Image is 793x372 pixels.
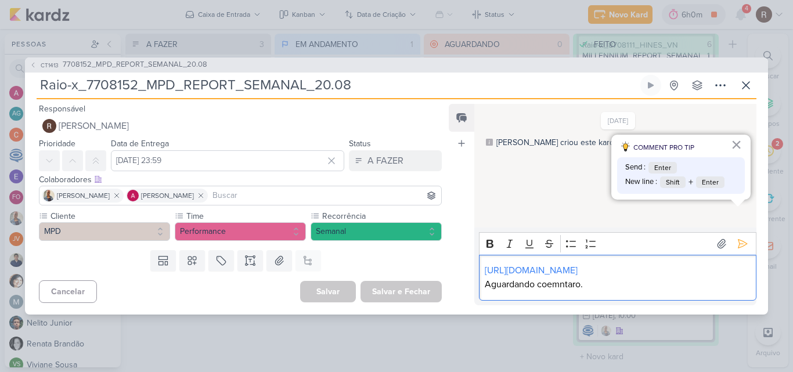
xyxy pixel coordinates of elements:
div: Editor toolbar [479,232,756,255]
input: Buscar [210,189,439,203]
button: CT1413 7708152_MPD_REPORT_SEMANAL_20.08 [30,59,207,71]
span: CT1413 [39,61,60,70]
input: Kard Sem Título [37,75,638,96]
img: Iara Santos [43,190,55,201]
span: Send : [625,162,646,174]
button: Performance [175,222,306,241]
div: Colaboradores [39,174,442,186]
span: [PERSON_NAME] [141,190,194,201]
input: Select a date [111,150,344,171]
div: Ligar relógio [646,81,655,90]
img: Rafael Dornelles [42,119,56,133]
span: 7708152_MPD_REPORT_SEMANAL_20.08 [63,59,207,71]
label: Cliente [49,210,170,222]
button: MPD [39,222,170,241]
button: Cancelar [39,280,97,303]
div: Editor editing area: main [479,255,756,301]
div: dicas para comentário [611,135,751,200]
label: Status [349,139,371,149]
img: Alessandra Gomes [127,190,139,201]
span: Shift [660,176,686,188]
button: [PERSON_NAME] [39,115,442,136]
button: A FAZER [349,150,442,171]
span: Enter [648,162,677,174]
label: Responsável [39,104,85,114]
p: Aguardando coemntaro. [485,277,750,291]
label: Time [185,210,306,222]
button: Fechar [731,135,742,154]
a: [URL][DOMAIN_NAME] [485,265,578,276]
span: [PERSON_NAME] [59,119,129,133]
button: Semanal [311,222,442,241]
div: A FAZER [367,154,403,168]
label: Data de Entrega [111,139,169,149]
span: COMMENT PRO TIP [633,142,694,153]
span: + [689,175,693,189]
span: [PERSON_NAME] [57,190,110,201]
label: Recorrência [321,210,442,222]
div: [PERSON_NAME] criou este kard [496,136,614,149]
span: Enter [696,176,724,188]
label: Prioridade [39,139,75,149]
span: New line : [625,176,657,188]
